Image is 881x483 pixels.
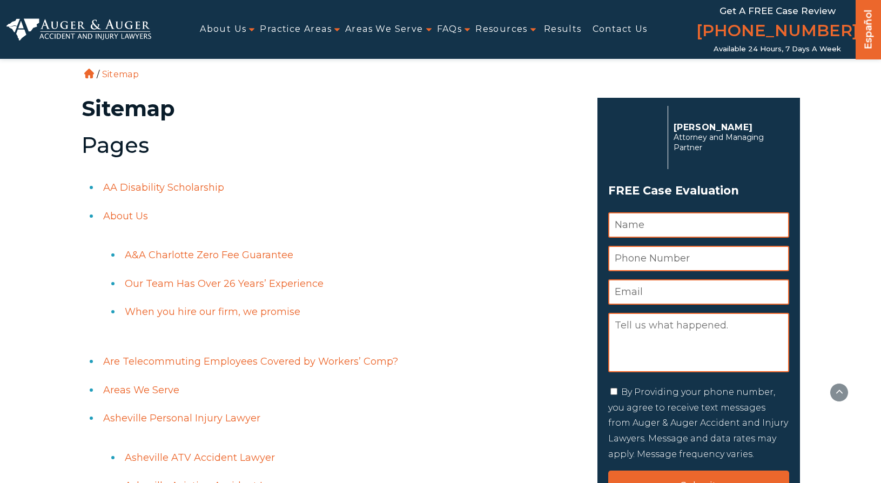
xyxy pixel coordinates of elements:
[103,210,148,222] a: About Us
[696,19,858,45] a: [PHONE_NUMBER]
[608,279,789,305] input: Email
[200,17,246,42] a: About Us
[608,212,789,238] input: Name
[608,110,662,164] img: Herbert Auger
[82,133,584,157] h2: Pages
[437,17,462,42] a: FAQs
[6,18,151,41] img: Auger & Auger Accident and Injury Lawyers Logo
[674,132,783,153] span: Attorney and Managing Partner
[593,17,648,42] a: Contact Us
[674,122,783,132] p: [PERSON_NAME]
[608,180,789,201] span: FREE Case Evaluation
[82,98,584,119] h1: Sitemap
[103,384,179,396] a: Areas We Serve
[103,412,260,424] a: Asheville Personal Injury Lawyer
[99,69,142,79] li: Sitemap
[103,182,224,193] a: AA Disability Scholarship
[608,387,788,459] label: By Providing your phone number, you agree to receive text messages from Auger & Auger Accident an...
[103,355,398,367] a: Are Telecommuting Employees Covered by Workers’ Comp?
[260,17,332,42] a: Practice Areas
[125,249,293,261] a: A&A Charlotte Zero Fee Guarantee
[608,246,789,271] input: Phone Number
[125,452,275,464] a: Asheville ATV Accident Lawyer
[125,278,324,290] a: Our Team Has Over 26 Years’ Experience
[719,5,836,16] span: Get a FREE Case Review
[475,17,528,42] a: Resources
[544,17,582,42] a: Results
[345,17,423,42] a: Areas We Serve
[125,306,300,318] a: When you hire our firm, we promise
[830,383,849,402] button: scroll to up
[714,45,841,53] span: Available 24 Hours, 7 Days a Week
[84,69,94,78] a: Home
